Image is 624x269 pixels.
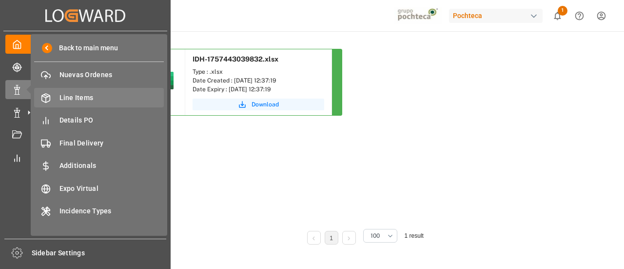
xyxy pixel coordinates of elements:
[59,206,164,216] span: Incidence Types
[34,202,164,221] a: Incidence Types
[34,65,164,84] a: Nuevas Ordenes
[34,88,164,107] a: Line Items
[330,235,333,242] a: 1
[363,229,397,243] button: open menu
[193,76,324,85] div: Date Created : [DATE] 12:37:19
[370,231,380,240] span: 100
[34,133,164,152] a: Final Delivery
[405,232,424,239] span: 1 result
[193,99,324,110] button: Download
[5,125,165,145] a: Document Management
[307,231,321,245] li: Previous Page
[193,55,278,63] span: IDH-1757443039832.xlsx
[449,9,543,23] div: Pochteca
[193,67,324,76] div: Type : .xlsx
[34,111,164,130] a: Details PO
[59,70,164,80] span: Nuevas Ordenes
[34,179,164,198] a: Expo Virtual
[34,156,164,175] a: Additionals
[52,43,118,53] span: Back to main menu
[252,100,279,109] span: Download
[59,184,164,194] span: Expo Virtual
[5,35,165,54] a: My Cockpit
[59,161,164,171] span: Additionals
[32,248,167,258] span: Sidebar Settings
[59,138,164,148] span: Final Delivery
[5,148,165,167] a: My Reports
[342,231,356,245] li: Next Page
[558,6,567,16] span: 1
[568,5,590,27] button: Help Center
[449,6,546,25] button: Pochteca
[193,85,324,94] div: Date Expiry : [DATE] 12:37:19
[325,231,338,245] li: 1
[59,115,164,125] span: Details PO
[59,93,164,103] span: Line Items
[5,57,165,76] a: Tracking
[394,7,443,24] img: pochtecaImg.jpg_1689854062.jpg
[546,5,568,27] button: show 1 new notifications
